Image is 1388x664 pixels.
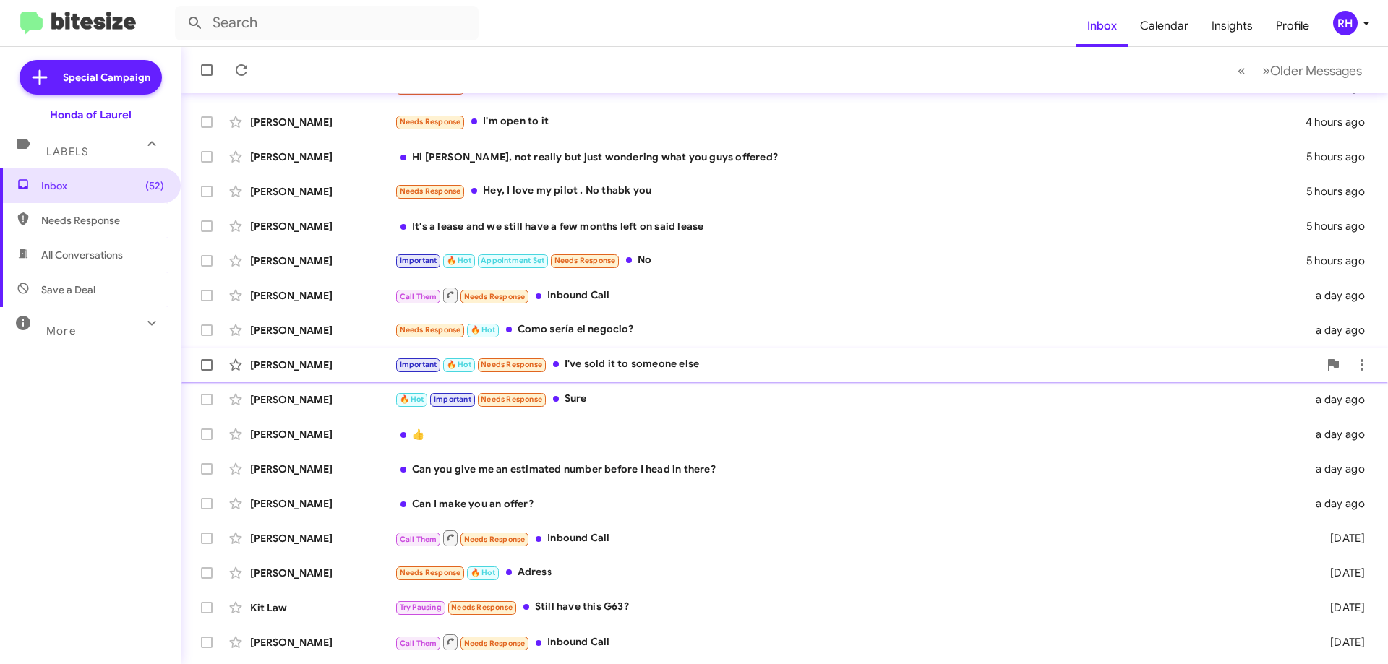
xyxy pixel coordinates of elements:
span: Call Them [400,639,437,648]
input: Search [175,6,479,40]
span: Try Pausing [400,603,442,612]
span: Needs Response [481,360,542,369]
div: [PERSON_NAME] [250,635,395,650]
div: Sure [395,391,1307,408]
div: [PERSON_NAME] [250,219,395,233]
div: 5 hours ago [1306,184,1376,199]
div: a day ago [1307,323,1376,337]
div: 4 hours ago [1306,115,1376,129]
div: [DATE] [1307,635,1376,650]
span: Needs Response [481,394,542,404]
div: a day ago [1307,427,1376,441]
div: a day ago [1307,288,1376,303]
span: Needs Response [400,186,461,196]
div: [DATE] [1307,600,1376,615]
div: Still have this G63? [395,599,1307,616]
div: [PERSON_NAME] [250,566,395,580]
div: [PERSON_NAME] [250,254,395,268]
div: [PERSON_NAME] [250,184,395,199]
div: Can you give me an estimated number before I head in there? [395,462,1307,476]
div: [PERSON_NAME] [250,288,395,303]
div: [PERSON_NAME] [250,531,395,546]
div: I've sold it to someone else [395,356,1319,373]
div: [PERSON_NAME] [250,323,395,337]
span: Important [400,360,437,369]
div: I'm open to it [395,113,1306,130]
div: Can I make you an offer? [395,496,1307,511]
span: Needs Response [451,603,513,612]
button: Next [1254,56,1371,85]
a: Profile [1264,5,1321,47]
span: Older Messages [1270,63,1362,79]
div: [DATE] [1307,566,1376,580]
nav: Page navigation example [1230,56,1371,85]
div: No [395,252,1306,269]
span: Needs Response [400,325,461,335]
div: 5 hours ago [1306,254,1376,268]
div: Kit Law [250,600,395,615]
div: Inbound Call [395,286,1307,304]
div: 5 hours ago [1306,150,1376,164]
div: [PERSON_NAME] [250,358,395,372]
span: Special Campaign [63,70,150,85]
span: All Conversations [41,248,123,262]
span: 🔥 Hot [471,568,495,577]
span: Important [434,394,471,404]
a: Special Campaign [20,60,162,95]
button: RH [1321,11,1372,35]
div: It's a lease and we still have a few months left on said lease [395,219,1306,233]
span: Labels [46,145,88,158]
div: [PERSON_NAME] [250,462,395,476]
span: Needs Response [464,535,526,544]
span: Inbox [41,178,164,193]
div: Honda of Laurel [50,108,132,122]
div: [PERSON_NAME] [250,392,395,407]
div: [DATE] [1307,531,1376,546]
a: Calendar [1128,5,1200,47]
div: Inbound Call [395,633,1307,651]
a: Insights [1200,5,1264,47]
span: Needs Response [400,568,461,577]
span: (52) [145,178,164,193]
div: Inbound Call [395,529,1307,547]
span: More [46,324,76,337]
div: 👍 [395,427,1307,441]
div: [PERSON_NAME] [250,115,395,129]
span: 🔥 Hot [471,325,495,335]
a: Inbox [1076,5,1128,47]
div: Adress [395,564,1307,581]
span: Call Them [400,535,437,544]
div: Hi [PERSON_NAME], not really but just wondering what you guys offered? [395,150,1306,164]
span: Needs Response [400,117,461,126]
span: Call Them [400,292,437,301]
span: 🔥 Hot [447,360,471,369]
span: Needs Response [464,639,526,648]
span: Needs Response [554,256,616,265]
div: Como sería el negocio? [395,322,1307,338]
div: a day ago [1307,496,1376,511]
span: « [1238,61,1246,79]
span: Important [400,256,437,265]
div: RH [1333,11,1358,35]
span: Needs Response [464,292,526,301]
span: 🔥 Hot [400,394,424,404]
div: a day ago [1307,462,1376,476]
span: 🔥 Hot [447,256,471,265]
span: Needs Response [41,213,164,228]
button: Previous [1229,56,1254,85]
div: [PERSON_NAME] [250,496,395,511]
div: [PERSON_NAME] [250,427,395,441]
div: [PERSON_NAME] [250,150,395,164]
div: Hey, I love my pilot . No thabk you [395,183,1306,199]
span: » [1262,61,1270,79]
span: Save a Deal [41,283,95,297]
span: Appointment Set [481,256,544,265]
div: a day ago [1307,392,1376,407]
div: 5 hours ago [1306,219,1376,233]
